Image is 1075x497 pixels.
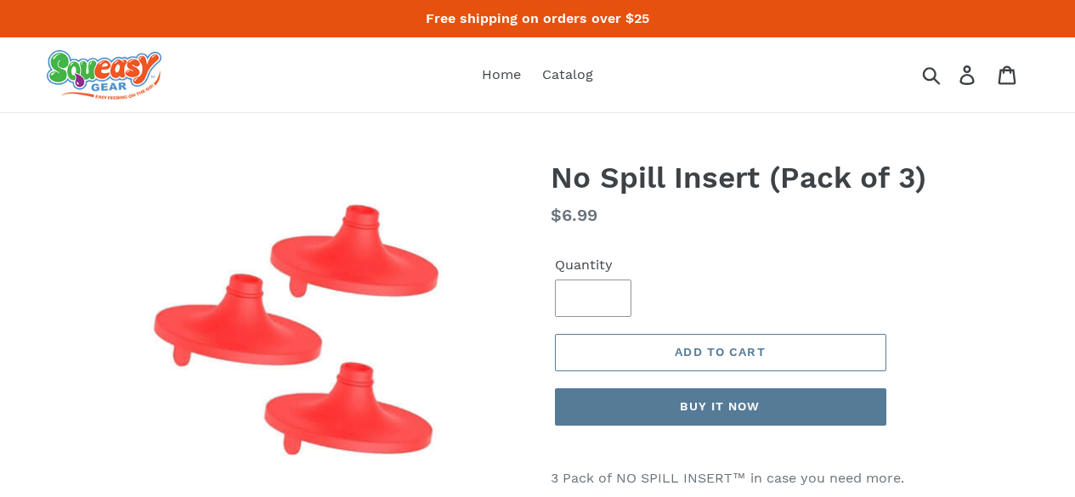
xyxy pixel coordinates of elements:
[551,160,1001,195] h1: No Spill Insert (Pack of 3)
[551,468,1001,489] p: 3 Pack of NO SPILL INSERT™ in case you need more.
[675,345,765,359] span: Add to cart
[555,388,886,426] button: Buy it now
[542,66,593,83] span: Catalog
[534,62,602,88] a: Catalog
[555,255,631,275] label: Quantity
[473,62,529,88] a: Home
[47,50,161,99] img: squeasy gear snacker portable food pouch
[122,163,478,496] img: No Spill Insert (Pack of 3)
[551,205,597,225] span: $6.99
[555,334,886,371] button: Add to cart
[482,66,521,83] span: Home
